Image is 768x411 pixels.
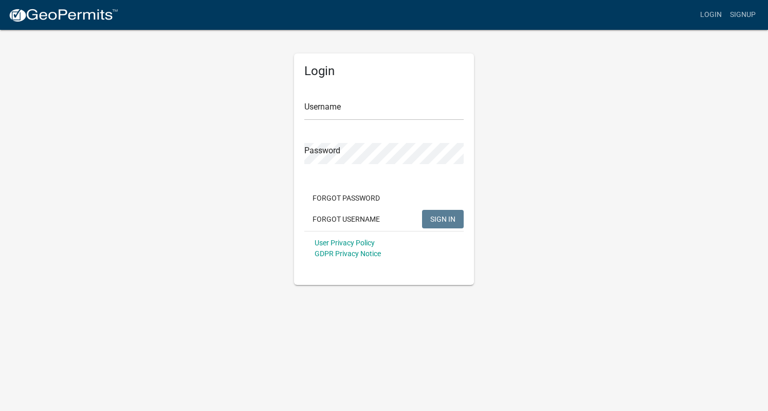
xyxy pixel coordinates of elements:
[304,64,464,79] h5: Login
[304,210,388,228] button: Forgot Username
[422,210,464,228] button: SIGN IN
[304,189,388,207] button: Forgot Password
[696,5,726,25] a: Login
[726,5,760,25] a: Signup
[315,239,375,247] a: User Privacy Policy
[430,215,455,223] span: SIGN IN
[315,249,381,258] a: GDPR Privacy Notice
